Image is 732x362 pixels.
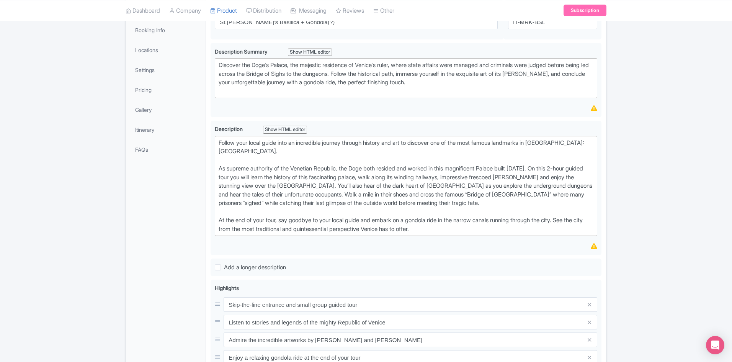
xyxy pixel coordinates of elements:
a: Itinerary [127,121,204,138]
div: Discover the Doge's Palace, the majestic residence of Venice's ruler, where state affairs were ma... [219,61,593,95]
a: Settings [127,61,204,79]
a: Gallery [127,101,204,118]
span: Highlights [215,285,239,291]
span: Description [215,126,244,132]
div: Show HTML editor [288,48,332,56]
a: Booking Info [127,21,204,39]
div: Follow your local guide into an incredible journey through history and art to discover one of the... [219,139,593,234]
span: Description Summary [215,48,269,55]
a: Locations [127,41,204,59]
a: Pricing [127,81,204,98]
a: Subscription [564,5,606,16]
a: FAQs [127,141,204,158]
span: Add a longer description [224,264,286,271]
div: Open Intercom Messenger [706,336,724,354]
div: Show HTML editor [263,126,307,134]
